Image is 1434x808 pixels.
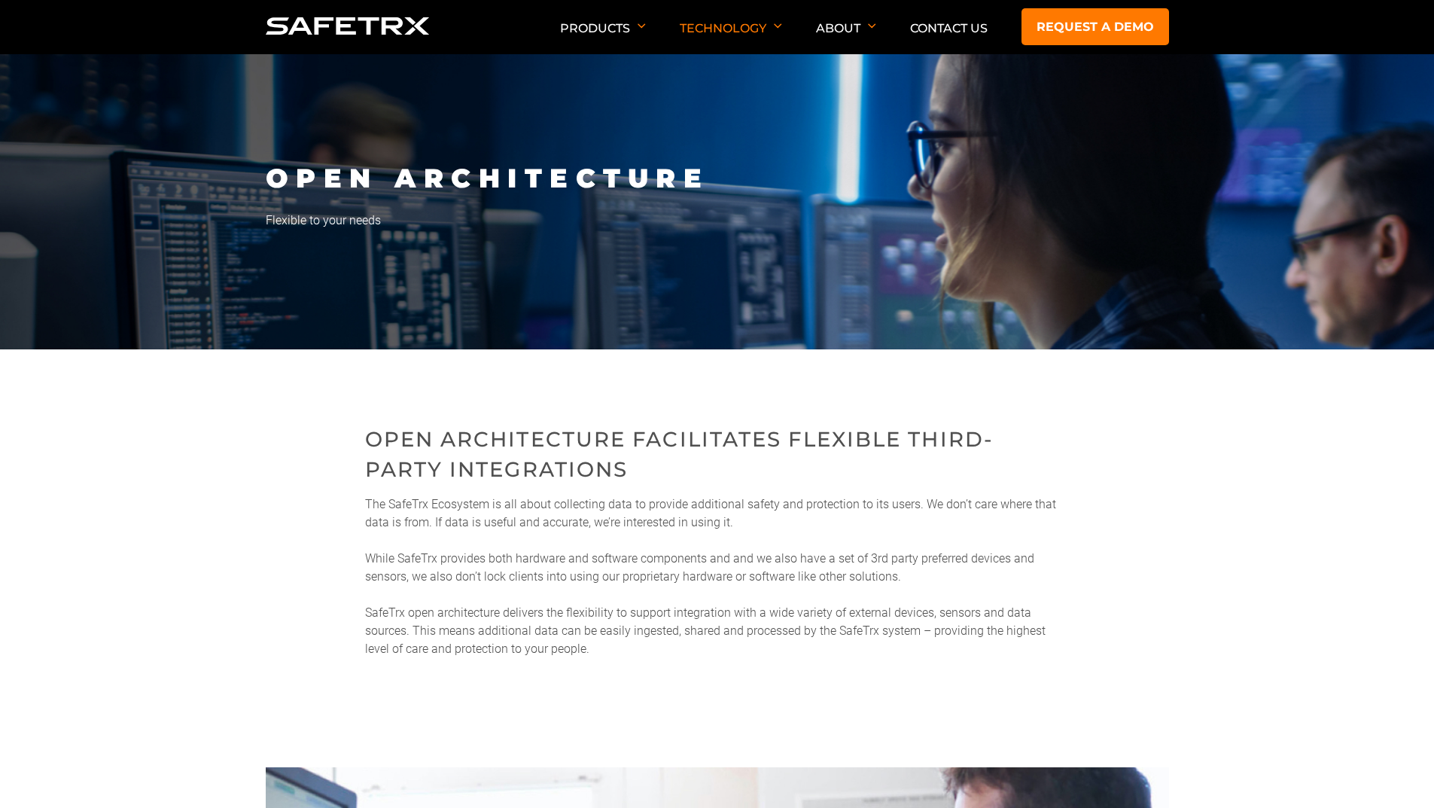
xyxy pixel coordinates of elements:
img: Arrow down icon [774,23,782,29]
a: Contact Us [910,21,988,35]
p: About [816,21,876,54]
p: Products [560,21,646,54]
p: Flexible to your needs [266,212,1169,230]
p: The SafeTrx Ecosystem is all about collecting data to provide additional safety and protection to... [365,495,1070,658]
h1: Open Architecture [266,161,1169,194]
img: Arrow down icon [868,23,876,29]
img: Logo SafeTrx [266,17,430,35]
a: Request a demo [1021,8,1169,45]
img: Arrow down icon [638,23,646,29]
h2: Open architecture facilitates flexible third-party integrations [365,424,1070,484]
p: Technology [680,21,782,54]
